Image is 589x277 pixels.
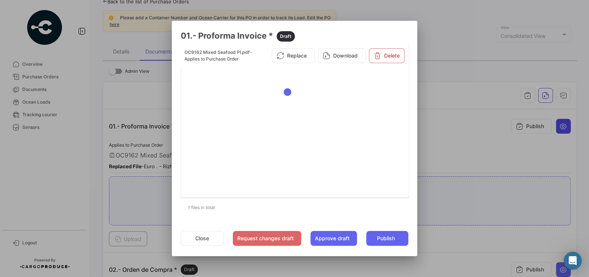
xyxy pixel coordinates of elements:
div: Abrir Intercom Messenger [564,252,582,270]
button: Replace [272,48,315,63]
button: Download [318,48,366,63]
button: Approve draft [310,231,357,246]
button: Publish [366,231,408,246]
span: OC9162 Mixed Seafood PI.pdf [184,49,250,55]
button: Close [181,231,223,246]
div: 1 files in total [181,198,408,217]
button: Delete [369,48,405,63]
h3: 01.- Proforma Invoice * [181,30,408,42]
span: Draft [280,33,292,40]
span: Publish [377,235,395,242]
button: Request changes draft [233,231,301,246]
